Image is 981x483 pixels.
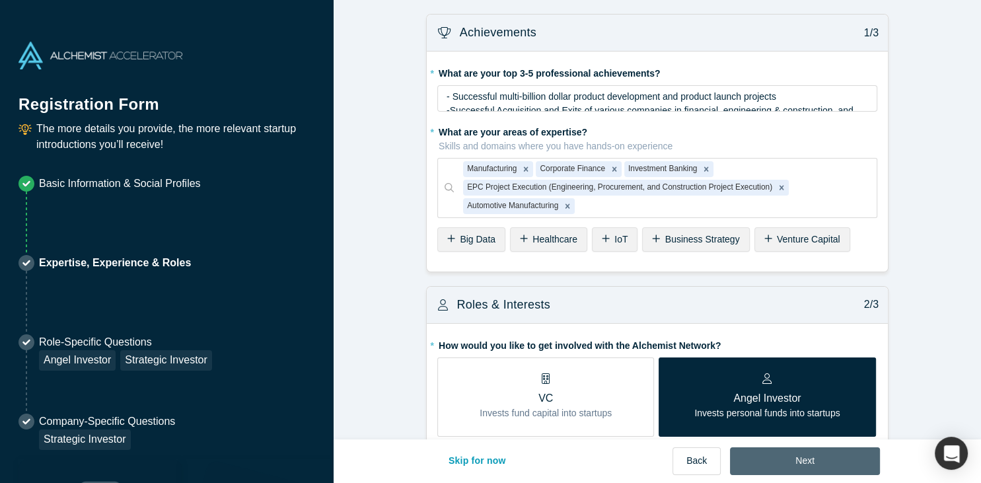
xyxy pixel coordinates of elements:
[435,447,520,475] button: Skip for now
[480,390,612,406] p: VC
[439,139,877,153] p: Skills and domains where you have hands-on experience
[510,227,587,252] div: Healthcare
[460,24,536,42] h3: Achievements
[532,234,577,244] span: Healthcare
[39,176,201,192] p: Basic Information & Social Profiles
[694,390,840,406] p: Angel Investor
[463,198,560,214] div: Automotive Manufacturing
[463,161,519,177] div: Manufacturing
[672,447,721,475] button: Back
[120,350,212,371] div: Strategic Investor
[480,406,612,420] p: Invests fund capital into startups
[857,25,879,41] p: 1/3
[730,447,880,475] button: Next
[460,234,495,244] span: Big Data
[754,227,850,252] div: Venture Capital
[447,91,776,102] span: - Successful multi-billion dollar product development and product launch projects
[437,121,877,153] label: What are your areas of expertise?
[777,234,840,244] span: Venture Capital
[437,227,505,252] div: Big Data
[607,161,622,177] div: Remove Corporate Finance
[437,85,877,112] div: rdw-wrapper
[665,234,740,244] span: Business Strategy
[614,234,628,244] span: IoT
[774,180,789,196] div: Remove EPC Project Execution (Engineering, Procurement, and Construction Project Execution)
[699,161,713,177] div: Remove Investment Banking
[560,198,575,214] div: Remove Automotive Manufacturing
[39,350,116,371] div: Angel Investor
[39,334,212,350] p: Role-Specific Questions
[447,105,855,130] span: -Successful Acquisition and Exits of various companies in financial, engineering & construction, ...
[447,90,869,116] div: rdw-editor
[36,121,315,153] p: The more details you provide, the more relevant startup introductions you’ll receive!
[624,161,699,177] div: Investment Banking
[857,297,879,313] p: 2/3
[463,180,774,196] div: EPC Project Execution (Engineering, Procurement, and Construction Project Execution)
[18,79,315,116] h1: Registration Form
[642,227,749,252] div: Business Strategy
[18,42,182,69] img: Alchemist Accelerator Logo
[592,227,637,252] div: IoT
[39,414,175,429] p: Company-Specific Questions
[39,255,191,271] p: Expertise, Experience & Roles
[39,429,131,450] div: Strategic Investor
[519,161,533,177] div: Remove Manufacturing
[437,62,877,81] label: What are your top 3-5 professional achievements?
[536,161,606,177] div: Corporate Finance
[456,296,550,314] h3: Roles & Interests
[694,406,840,420] p: Invests personal funds into startups
[437,334,877,353] label: How would you like to get involved with the Alchemist Network?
